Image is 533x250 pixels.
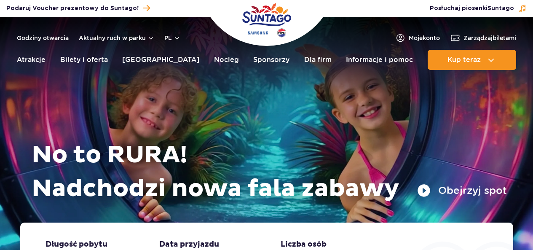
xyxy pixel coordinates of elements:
[409,34,440,42] span: Moje konto
[463,34,516,42] span: Zarządzaj biletami
[79,35,154,41] button: Aktualny ruch w parku
[487,5,514,11] span: Suntago
[164,34,180,42] button: pl
[450,33,516,43] a: Zarządzajbiletami
[428,50,516,70] button: Kup teraz
[346,50,413,70] a: Informacje i pomoc
[304,50,332,70] a: Dla firm
[253,50,289,70] a: Sponsorzy
[60,50,108,70] a: Bilety i oferta
[395,33,440,43] a: Mojekonto
[17,50,46,70] a: Atrakcje
[430,4,527,13] button: Posłuchaj piosenkiSuntago
[430,4,514,13] span: Posłuchaj piosenki
[122,50,199,70] a: [GEOGRAPHIC_DATA]
[6,4,139,13] span: Podaruj Voucher prezentowy do Suntago!
[46,239,107,250] span: Długość pobytu
[214,50,239,70] a: Nocleg
[159,239,219,250] span: Data przyjazdu
[32,138,507,206] h1: No to RURA! Nadchodzi nowa fala zabawy
[17,34,69,42] a: Godziny otwarcia
[447,56,481,64] span: Kup teraz
[6,3,150,14] a: Podaruj Voucher prezentowy do Suntago!
[417,184,507,197] button: Obejrzyj spot
[281,239,327,250] span: Liczba osób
